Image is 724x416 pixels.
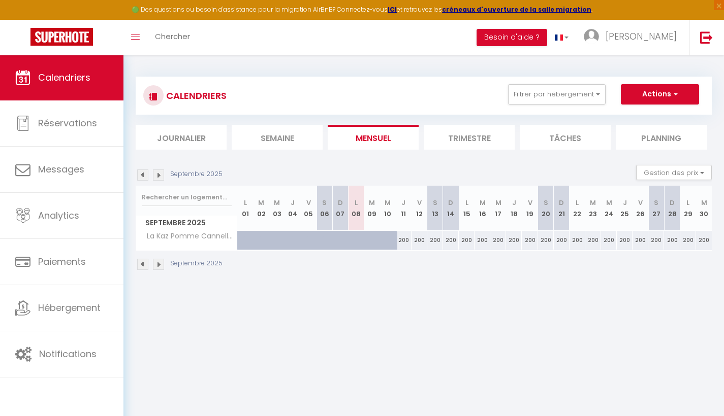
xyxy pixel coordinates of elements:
[322,198,327,207] abbr: S
[306,198,311,207] abbr: V
[38,301,101,314] span: Hébergement
[522,186,538,231] th: 19
[636,165,712,180] button: Gestion des prix
[442,5,591,14] a: créneaux d'ouverture de la salle migration
[388,5,397,14] a: ICI
[170,169,223,179] p: Septembre 2025
[459,186,475,231] th: 15
[448,198,453,207] abbr: D
[138,231,239,242] span: La Kaz Pomme Cannelle ★
[424,125,515,150] li: Trimestre
[38,117,97,129] span: Réservations
[638,198,643,207] abbr: V
[136,216,237,230] span: Septembre 2025
[38,209,79,222] span: Analytics
[617,186,633,231] th: 25
[364,186,380,231] th: 09
[664,231,680,250] div: 200
[576,198,579,207] abbr: L
[238,186,254,231] th: 01
[570,231,585,250] div: 200
[584,29,599,44] img: ...
[654,198,658,207] abbr: S
[142,188,232,206] input: Rechercher un logement...
[170,259,223,268] p: Septembre 2025
[544,198,548,207] abbr: S
[617,231,633,250] div: 200
[443,231,459,250] div: 200
[38,71,90,84] span: Calendriers
[385,198,391,207] abbr: M
[495,198,501,207] abbr: M
[38,163,84,176] span: Messages
[621,84,699,105] button: Actions
[554,186,570,231] th: 21
[538,186,554,231] th: 20
[396,231,412,250] div: 200
[700,31,713,44] img: logout
[506,231,522,250] div: 200
[232,125,323,150] li: Semaine
[490,186,506,231] th: 17
[465,198,468,207] abbr: L
[648,231,664,250] div: 200
[328,125,419,150] li: Mensuel
[38,255,86,268] span: Paiements
[576,20,689,55] a: ... [PERSON_NAME]
[164,84,227,107] h3: CALENDRIERS
[538,231,554,250] div: 200
[258,198,264,207] abbr: M
[136,125,227,150] li: Journalier
[633,186,648,231] th: 26
[601,231,617,250] div: 200
[412,186,427,231] th: 12
[475,231,490,250] div: 200
[559,198,564,207] abbr: D
[522,231,538,250] div: 200
[355,198,358,207] abbr: L
[512,198,516,207] abbr: J
[254,186,269,231] th: 02
[291,198,295,207] abbr: J
[269,186,285,231] th: 03
[696,231,712,250] div: 200
[590,198,596,207] abbr: M
[380,186,395,231] th: 10
[680,231,696,250] div: 200
[554,231,570,250] div: 200
[274,198,280,207] abbr: M
[606,198,612,207] abbr: M
[623,198,627,207] abbr: J
[570,186,585,231] th: 22
[301,186,317,231] th: 05
[506,186,522,231] th: 18
[285,186,301,231] th: 04
[680,186,696,231] th: 29
[369,198,375,207] abbr: M
[39,348,97,360] span: Notifications
[30,28,93,46] img: Super Booking
[348,186,364,231] th: 08
[606,30,677,43] span: [PERSON_NAME]
[396,186,412,231] th: 11
[459,231,475,250] div: 200
[433,198,437,207] abbr: S
[528,198,532,207] abbr: V
[155,31,190,42] span: Chercher
[412,231,427,250] div: 200
[648,186,664,231] th: 27
[601,186,617,231] th: 24
[244,198,247,207] abbr: L
[633,231,648,250] div: 200
[443,186,459,231] th: 14
[585,231,601,250] div: 200
[670,198,675,207] abbr: D
[475,186,490,231] th: 16
[585,186,601,231] th: 23
[317,186,332,231] th: 06
[480,198,486,207] abbr: M
[508,84,606,105] button: Filtrer par hébergement
[520,125,611,150] li: Tâches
